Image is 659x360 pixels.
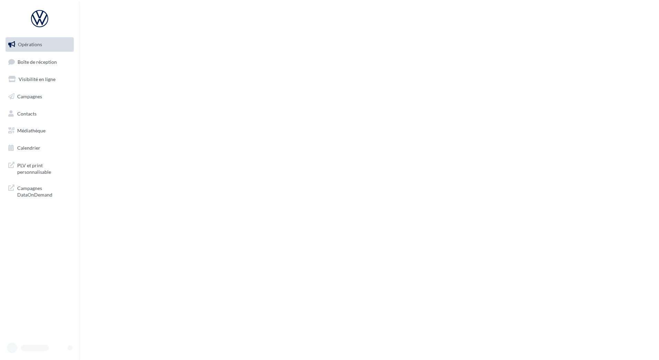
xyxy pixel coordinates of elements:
span: Opérations [18,41,42,47]
span: Visibilité en ligne [19,76,55,82]
a: Campagnes [4,89,75,104]
span: Médiathèque [17,128,45,133]
a: Contacts [4,107,75,121]
span: PLV et print personnalisable [17,161,71,176]
a: Visibilité en ligne [4,72,75,87]
span: Campagnes [17,93,42,99]
span: Calendrier [17,145,40,151]
a: Opérations [4,37,75,52]
span: Contacts [17,110,37,116]
a: Boîte de réception [4,54,75,69]
a: PLV et print personnalisable [4,158,75,178]
span: Boîte de réception [18,59,57,64]
span: Campagnes DataOnDemand [17,183,71,198]
a: Campagnes DataOnDemand [4,181,75,201]
a: Calendrier [4,141,75,155]
a: Médiathèque [4,123,75,138]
